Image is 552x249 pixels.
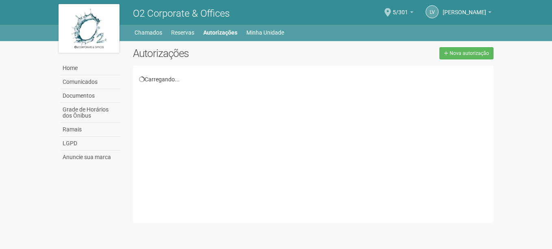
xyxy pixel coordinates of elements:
[393,10,413,17] a: 5/301
[439,47,493,59] a: Nova autorização
[426,5,439,18] a: LV
[139,76,487,83] div: Carregando...
[135,27,162,38] a: Chamados
[393,1,408,15] span: 5/301
[61,61,121,75] a: Home
[61,151,121,164] a: Anuncie sua marca
[171,27,194,38] a: Reservas
[59,4,120,53] img: logo.jpg
[133,8,230,19] span: O2 Corporate & Offices
[203,27,237,38] a: Autorizações
[61,137,121,151] a: LGPD
[450,50,489,56] span: Nova autorização
[246,27,284,38] a: Minha Unidade
[61,89,121,103] a: Documentos
[133,47,307,59] h2: Autorizações
[443,1,486,15] span: Luis Vasconcelos Porto Fernandes
[61,123,121,137] a: Ramais
[443,10,491,17] a: [PERSON_NAME]
[61,75,121,89] a: Comunicados
[61,103,121,123] a: Grade de Horários dos Ônibus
